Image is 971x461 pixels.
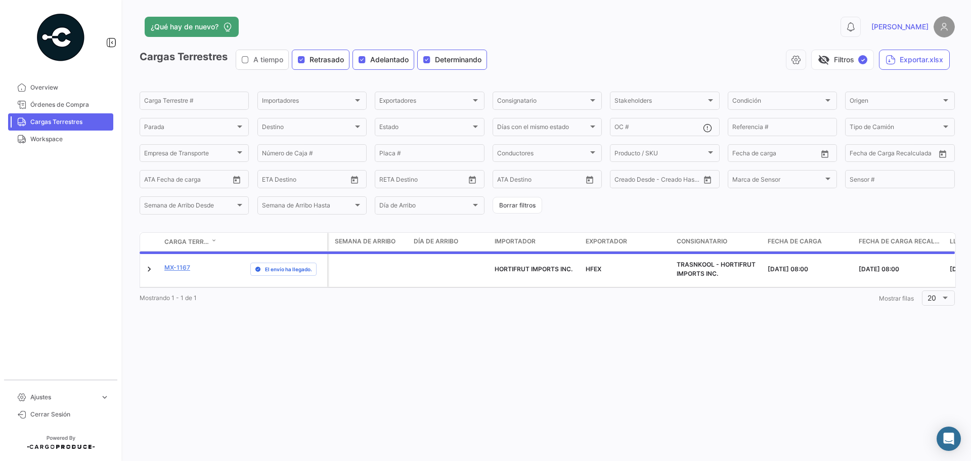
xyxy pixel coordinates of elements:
[145,17,239,37] button: ¿Qué hay de nuevo?
[265,265,312,273] span: El envío ha llegado.
[614,151,705,158] span: Producto / SKU
[859,237,942,246] span: Fecha de Carga Recalculada
[497,125,588,132] span: Días con el mismo estado
[586,237,627,246] span: Exportador
[347,172,362,187] button: Open calendar
[183,177,224,184] input: ATD Hasta
[928,294,936,302] span: 20
[8,131,113,148] a: Workspace
[614,99,705,106] span: Stakeholders
[30,83,109,92] span: Overview
[229,172,244,187] button: Open calendar
[768,265,808,273] span: [DATE] 08:00
[287,177,328,184] input: Hasta
[850,99,941,106] span: Origen
[535,177,576,184] input: ATA Hasta
[370,55,409,65] span: Adelantado
[859,265,899,273] span: [DATE] 08:00
[858,55,867,64] span: ✓
[758,151,798,158] input: Hasta
[811,50,874,70] button: visibility_offFiltros✓
[164,263,190,272] a: MX-1167
[934,16,955,37] img: placeholder-user.png
[246,238,327,246] datatable-header-cell: Estado de Envio
[353,50,414,69] button: Adelantado
[30,410,109,419] span: Cerrar Sesión
[262,203,353,211] span: Semana de Arribo Hasta
[465,172,480,187] button: Open calendar
[495,237,536,246] span: Importador
[8,96,113,113] a: Órdenes de Compra
[586,265,601,273] span: HFEX
[732,99,823,106] span: Condición
[292,50,349,69] button: Retrasado
[144,125,235,132] span: Parada
[262,99,353,106] span: Importadores
[379,125,470,132] span: Estado
[497,177,528,184] input: ATA Desde
[310,55,344,65] span: Retrasado
[379,203,470,211] span: Día de Arribo
[262,177,280,184] input: Desde
[100,393,109,402] span: expand_more
[30,135,109,144] span: Workspace
[379,99,470,106] span: Exportadores
[677,261,756,277] span: TRASNKOOL - HORTIFRUT IMPORTS INC.
[935,146,950,161] button: Open calendar
[262,125,353,132] span: Destino
[140,50,490,70] h3: Cargas Terrestres
[335,237,395,246] span: Semana de Arribo
[253,55,283,65] span: A tiempo
[582,172,597,187] button: Open calendar
[497,151,588,158] span: Conductores
[700,172,715,187] button: Open calendar
[732,151,751,158] input: Desde
[817,146,832,161] button: Open calendar
[35,12,86,63] img: powered-by.png
[405,177,445,184] input: Hasta
[768,237,822,246] span: Fecha de carga
[435,55,481,65] span: Determinando
[937,427,961,451] div: Abrir Intercom Messenger
[673,233,764,251] datatable-header-cell: Consignatario
[879,295,914,302] span: Mostrar filas
[30,100,109,109] span: Órdenes de Compra
[144,177,176,184] input: ATD Desde
[418,50,487,69] button: Determinando
[497,99,588,106] span: Consignatario
[221,238,246,246] datatable-header-cell: Póliza
[491,233,582,251] datatable-header-cell: Importador
[236,50,288,69] button: A tiempo
[879,50,950,70] button: Exportar.xlsx
[414,237,458,246] span: Día de Arribo
[8,113,113,131] a: Cargas Terrestres
[140,294,197,302] span: Mostrando 1 - 1 de 1
[30,393,96,402] span: Ajustes
[151,22,218,32] span: ¿Qué hay de nuevo?
[850,125,941,132] span: Tipo de Camión
[732,177,823,184] span: Marca de Sensor
[329,233,410,251] datatable-header-cell: Semana de Arribo
[818,54,830,66] span: visibility_off
[160,233,221,250] datatable-header-cell: Carga Terrestre #
[677,237,727,246] span: Consignatario
[144,264,154,274] a: Expand/Collapse Row
[614,177,652,184] input: Creado Desde
[871,22,929,32] span: [PERSON_NAME]
[850,151,868,158] input: Desde
[164,237,211,246] span: Carga Terrestre #
[582,233,673,251] datatable-header-cell: Exportador
[144,151,235,158] span: Empresa de Transporte
[764,233,855,251] datatable-header-cell: Fecha de carga
[855,233,946,251] datatable-header-cell: Fecha de Carga Recalculada
[8,79,113,96] a: Overview
[379,177,398,184] input: Desde
[493,197,542,214] button: Borrar filtros
[875,151,915,158] input: Hasta
[144,203,235,211] span: Semana de Arribo Desde
[495,265,572,273] span: HORTIFRUT IMPORTS INC.
[410,233,491,251] datatable-header-cell: Día de Arribo
[30,117,109,127] span: Cargas Terrestres
[659,177,699,184] input: Creado Hasta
